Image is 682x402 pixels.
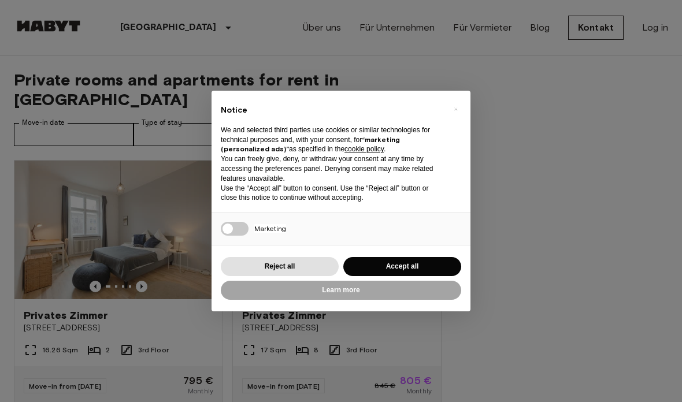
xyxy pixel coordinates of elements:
h2: Notice [221,105,443,116]
button: Close this notice [446,100,465,118]
p: You can freely give, deny, or withdraw your consent at any time by accessing the preferences pane... [221,154,443,183]
a: cookie policy [344,145,384,153]
button: Reject all [221,257,339,276]
p: Use the “Accept all” button to consent. Use the “Reject all” button or close this notice to conti... [221,184,443,203]
button: Accept all [343,257,461,276]
button: Learn more [221,281,461,300]
span: Marketing [254,224,286,233]
p: We and selected third parties use cookies or similar technologies for technical purposes and, wit... [221,125,443,154]
strong: “marketing (personalized ads)” [221,135,400,154]
span: × [454,102,458,116]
